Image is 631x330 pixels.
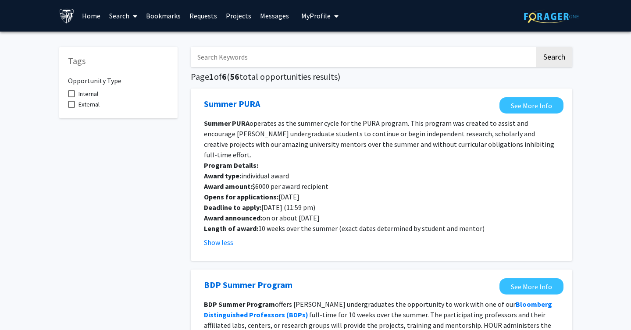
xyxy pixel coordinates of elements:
span: 6 [222,71,227,82]
strong: Award type: [204,171,241,180]
a: Requests [185,0,221,31]
a: Search [105,0,142,31]
h6: Opportunity Type [68,70,169,85]
h5: Page of ( total opportunities results) [191,71,572,82]
span: 1 [209,71,214,82]
img: ForagerOne Logo [524,10,579,23]
strong: Award amount: [204,182,252,191]
a: Messages [256,0,293,31]
strong: Length of award: [204,224,258,233]
p: individual award [204,170,559,181]
button: Show less [204,237,233,248]
a: Opens in a new tab [499,97,563,114]
span: Internal [78,89,98,99]
span: 56 [230,71,239,82]
strong: Summer PURA [204,119,250,128]
a: Opens in a new tab [204,97,260,110]
iframe: Chat [7,291,37,323]
span: operates as the summer cycle for the PURA program. This program was created to assist and encoura... [204,119,554,159]
span: External [78,99,100,110]
span: My Profile [301,11,331,20]
a: Opens in a new tab [204,278,292,291]
p: 10 weeks over the summer (exact dates determined by student and mentor) [204,223,559,234]
a: Projects [221,0,256,31]
strong: BDP Summer Program [204,300,275,309]
strong: Opens for applications: [204,192,278,201]
input: Search Keywords [191,47,535,67]
p: $6000 per award recipient [204,181,559,192]
strong: Program Details: [204,161,258,170]
button: Search [536,47,572,67]
h5: Tags [68,56,169,66]
p: [DATE] (11:59 pm) [204,202,559,213]
strong: Award announced: [204,213,262,222]
p: [DATE] [204,192,559,202]
p: on or about [DATE] [204,213,559,223]
a: Home [78,0,105,31]
img: Johns Hopkins University Logo [59,8,75,24]
a: Bookmarks [142,0,185,31]
strong: Deadline to apply: [204,203,261,212]
a: Opens in a new tab [499,278,563,295]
